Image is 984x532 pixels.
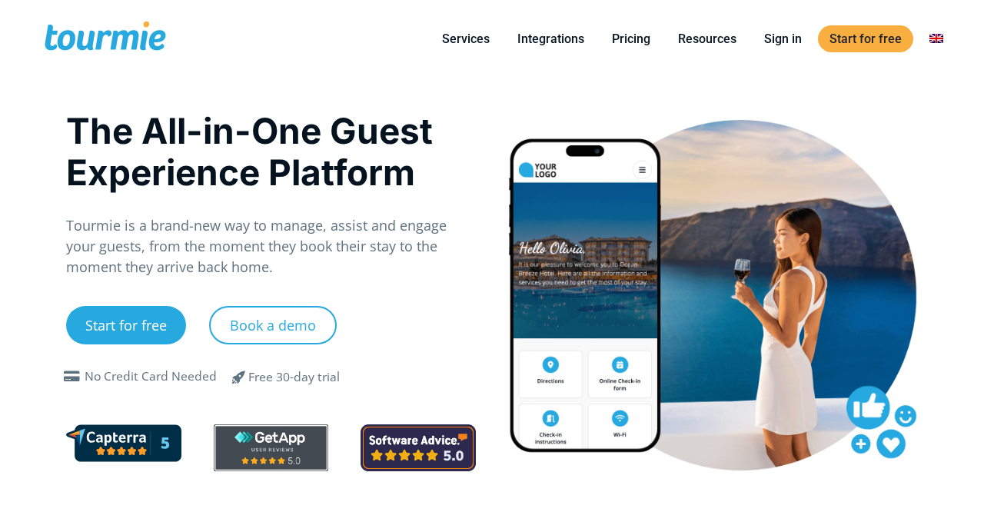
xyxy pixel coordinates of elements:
a: Resources [667,29,748,48]
a: Start for free [66,306,186,344]
h1: The All-in-One Guest Experience Platform [66,110,476,193]
a: Start for free [818,25,913,52]
a: Integrations [506,29,596,48]
a: Sign in [753,29,813,48]
div: Free 30-day trial [248,368,340,387]
a: Services [430,29,501,48]
p: Tourmie is a brand-new way to manage, assist and engage your guests, from the moment they book th... [66,215,476,278]
a: Pricing [600,29,662,48]
span:  [221,367,258,386]
div: No Credit Card Needed [85,367,217,386]
span:  [60,371,85,383]
a: Switch to [918,29,955,48]
a: Book a demo [209,306,337,344]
